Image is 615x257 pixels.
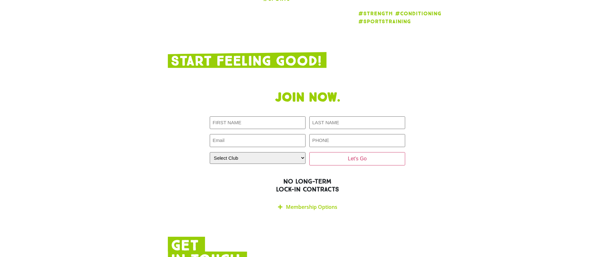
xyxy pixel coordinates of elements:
[210,200,405,215] div: Membership Options
[309,134,405,147] input: PHONE
[358,10,441,24] strong: #Strength #Conditioning #SportsTraining
[309,116,405,129] input: LAST NAME
[286,203,337,210] a: Membership Options
[210,134,306,147] input: Email
[168,90,447,105] h1: Join now.
[309,152,405,165] input: Let's Go
[168,177,447,193] h2: NO LONG-TERM LOCK-IN CONTRACTS
[210,116,306,129] input: FIRST NAME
